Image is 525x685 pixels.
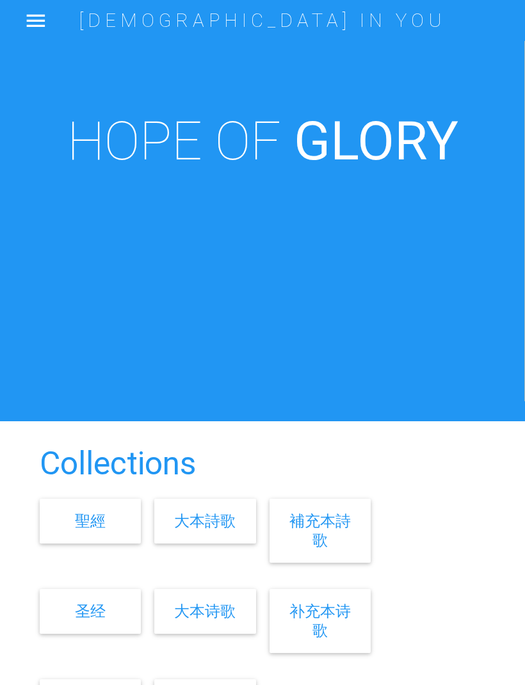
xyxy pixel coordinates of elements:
a: 补充本诗歌 [289,602,351,640]
a: 聖經 [75,512,106,530]
a: 圣经 [75,602,106,620]
a: 補充本詩歌 [289,512,351,549]
span: HOPE OF [67,108,281,173]
i: L [330,108,357,173]
i: O [357,108,394,173]
i: R [394,108,426,173]
i: G [294,108,330,173]
a: 大本詩歌 [174,512,236,530]
i: Y [426,108,458,173]
a: 大本诗歌 [174,602,236,620]
h2: Collections [40,446,486,481]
